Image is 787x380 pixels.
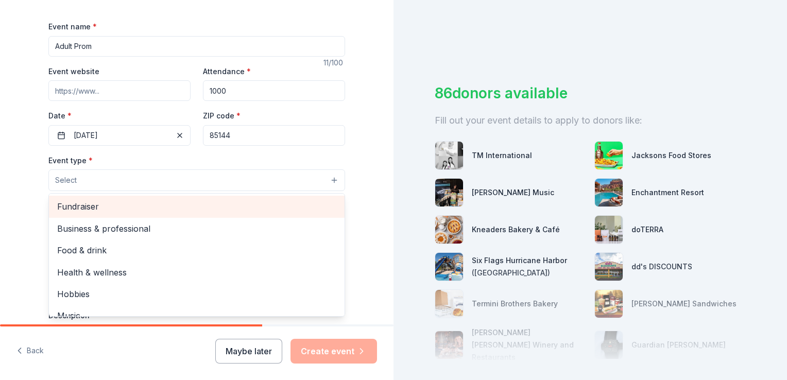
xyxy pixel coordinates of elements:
[57,309,336,322] span: Music
[48,193,345,317] div: Select
[48,169,345,191] button: Select
[57,266,336,279] span: Health & wellness
[57,200,336,213] span: Fundraiser
[55,174,77,186] span: Select
[57,287,336,301] span: Hobbies
[57,244,336,257] span: Food & drink
[57,222,336,235] span: Business & professional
